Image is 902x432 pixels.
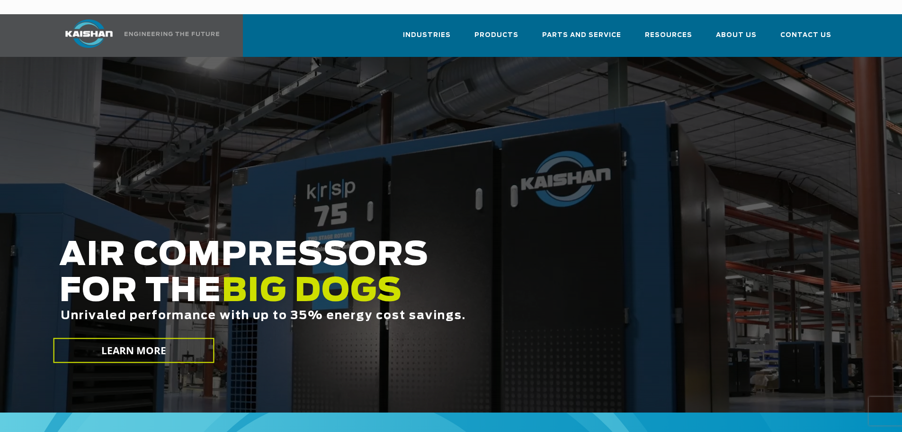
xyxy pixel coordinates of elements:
a: About Us [716,23,757,55]
span: About Us [716,30,757,41]
img: Engineering the future [125,32,219,36]
span: Unrivaled performance with up to 35% energy cost savings. [61,310,466,322]
span: Resources [645,30,692,41]
a: Contact Us [780,23,831,55]
span: Products [474,30,518,41]
a: LEARN MORE [53,338,214,363]
a: Kaishan USA [54,14,221,57]
a: Industries [403,23,451,55]
a: Products [474,23,518,55]
a: Parts and Service [542,23,621,55]
img: kaishan logo [54,19,125,48]
a: Resources [645,23,692,55]
span: LEARN MORE [101,344,166,358]
span: BIG DOGS [222,276,402,308]
span: Contact Us [780,30,831,41]
span: Parts and Service [542,30,621,41]
span: Industries [403,30,451,41]
h2: AIR COMPRESSORS FOR THE [59,238,711,352]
